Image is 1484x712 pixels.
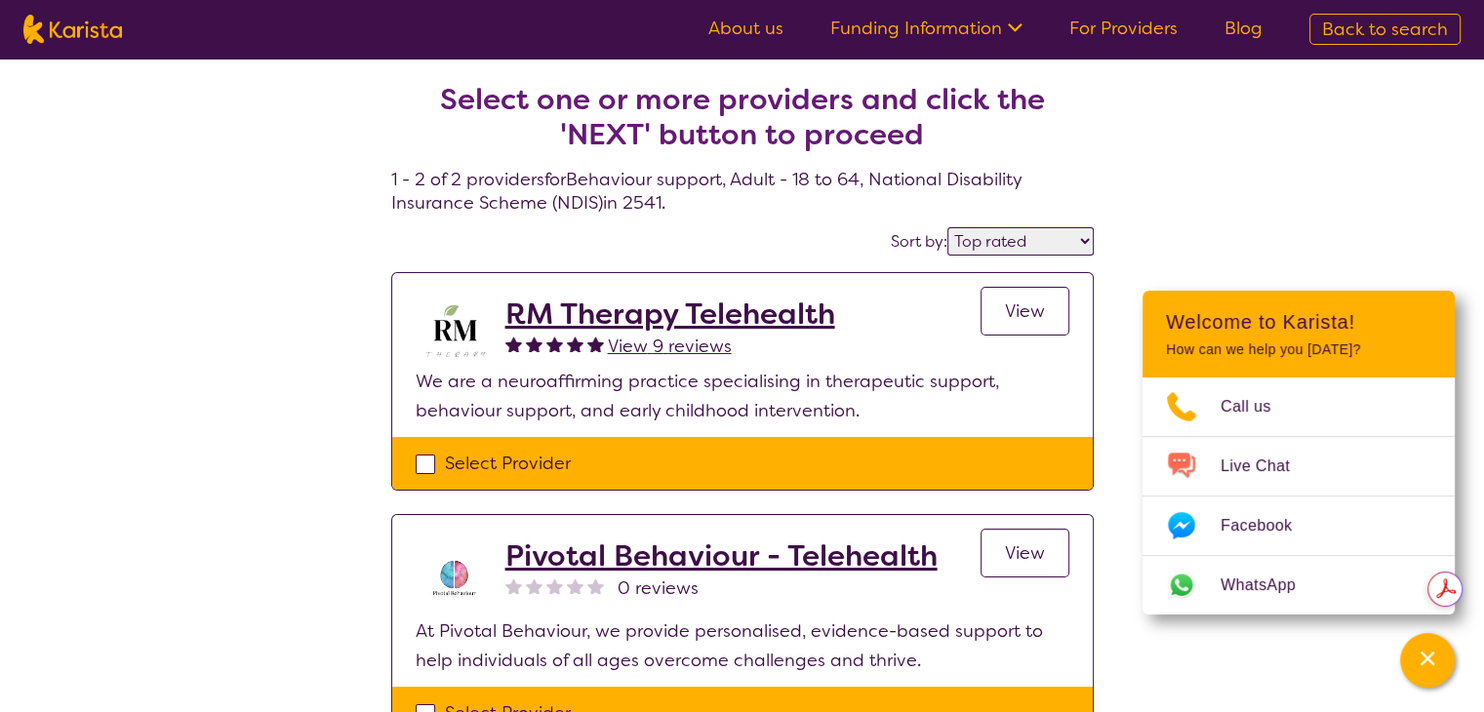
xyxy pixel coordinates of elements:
[1322,18,1448,41] span: Back to search
[567,336,583,352] img: fullstar
[23,15,122,44] img: Karista logo
[505,538,938,574] a: Pivotal Behaviour - Telehealth
[1224,17,1263,40] a: Blog
[891,231,947,252] label: Sort by:
[1309,14,1461,45] a: Back to search
[1166,341,1431,358] p: How can we help you [DATE]?
[1221,452,1313,481] span: Live Chat
[505,336,522,352] img: fullstar
[1005,299,1045,323] span: View
[708,17,783,40] a: About us
[1221,571,1319,600] span: WhatsApp
[416,616,1069,675] p: At Pivotal Behaviour, we provide personalised, evidence-based support to help individuals of all ...
[1143,377,1455,614] ul: Choose channel
[1069,17,1178,40] a: For Providers
[1143,291,1455,614] div: Channel Menu
[1143,556,1455,614] a: Web link opens in a new tab.
[618,574,699,603] span: 0 reviews
[526,577,542,594] img: nonereviewstar
[1400,633,1455,688] button: Channel Menu
[981,287,1069,336] a: View
[587,336,604,352] img: fullstar
[567,577,583,594] img: nonereviewstar
[1221,392,1295,421] span: Call us
[546,336,563,352] img: fullstar
[1166,310,1431,334] h2: Welcome to Karista!
[546,577,563,594] img: nonereviewstar
[1005,541,1045,565] span: View
[981,529,1069,577] a: View
[391,35,1094,215] h4: 1 - 2 of 2 providers for Behaviour support , Adult - 18 to 64 , National Disability Insurance Sch...
[505,577,522,594] img: nonereviewstar
[416,538,494,616] img: s8av3rcikle0tbnjpqc8.png
[415,82,1070,152] h2: Select one or more providers and click the 'NEXT' button to proceed
[608,332,732,361] a: View 9 reviews
[830,17,1023,40] a: Funding Information
[416,367,1069,425] p: We are a neuroaffirming practice specialising in therapeutic support, behaviour support, and earl...
[587,577,604,594] img: nonereviewstar
[526,336,542,352] img: fullstar
[608,335,732,358] span: View 9 reviews
[505,297,835,332] a: RM Therapy Telehealth
[1221,511,1315,540] span: Facebook
[416,297,494,367] img: b3hjthhf71fnbidirs13.png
